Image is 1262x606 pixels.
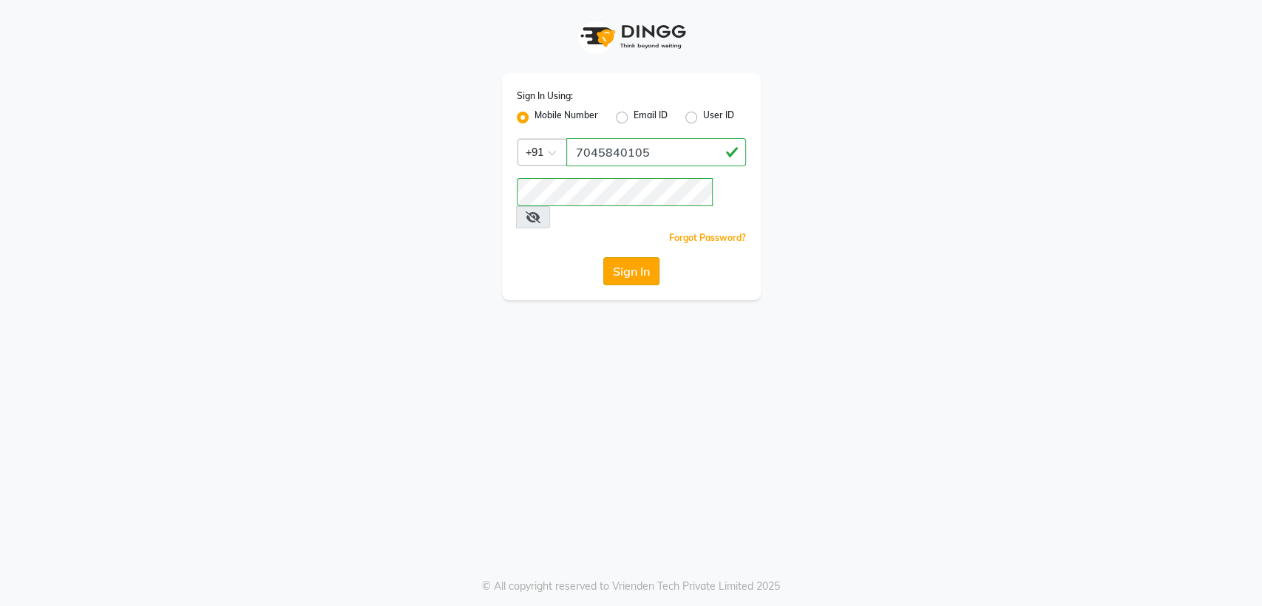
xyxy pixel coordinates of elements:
label: Mobile Number [535,109,598,126]
button: Sign In [603,257,659,285]
label: User ID [703,109,734,126]
label: Email ID [634,109,668,126]
label: Sign In Using: [517,89,573,103]
img: logo1.svg [572,15,691,58]
a: Forgot Password? [669,232,746,243]
input: Username [517,178,713,206]
input: Username [566,138,746,166]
